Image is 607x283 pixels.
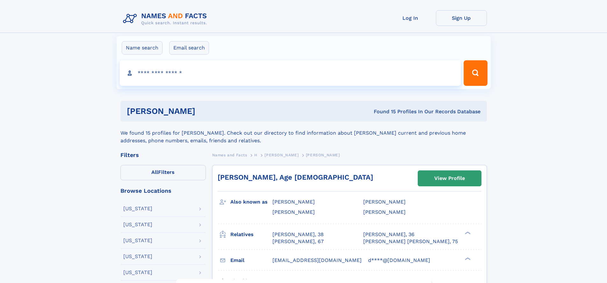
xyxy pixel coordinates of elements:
[123,206,152,211] div: [US_STATE]
[151,169,158,175] span: All
[306,153,340,157] span: [PERSON_NAME]
[120,10,212,27] img: Logo Names and Facts
[230,197,272,207] h3: Also known as
[169,41,209,55] label: Email search
[436,10,487,26] a: Sign Up
[120,122,487,145] div: We found 15 profiles for [PERSON_NAME]. Check out our directory to find information about [PERSON...
[272,199,315,205] span: [PERSON_NAME]
[264,151,299,159] a: [PERSON_NAME]
[123,238,152,243] div: [US_STATE]
[463,257,471,261] div: ❯
[272,238,324,245] a: [PERSON_NAME], 67
[385,10,436,26] a: Log In
[212,151,247,159] a: Names and Facts
[363,209,406,215] span: [PERSON_NAME]
[272,209,315,215] span: [PERSON_NAME]
[285,108,481,115] div: Found 15 Profiles In Our Records Database
[123,270,152,275] div: [US_STATE]
[254,153,257,157] span: H
[463,231,471,235] div: ❯
[120,165,206,180] label: Filters
[272,231,324,238] a: [PERSON_NAME], 38
[464,60,487,86] button: Search Button
[363,238,458,245] a: [PERSON_NAME] [PERSON_NAME], 75
[230,255,272,266] h3: Email
[272,257,362,263] span: [EMAIL_ADDRESS][DOMAIN_NAME]
[123,254,152,259] div: [US_STATE]
[254,151,257,159] a: H
[120,152,206,158] div: Filters
[363,231,415,238] a: [PERSON_NAME], 36
[363,199,406,205] span: [PERSON_NAME]
[264,153,299,157] span: [PERSON_NAME]
[418,171,481,186] a: View Profile
[434,171,465,186] div: View Profile
[122,41,163,55] label: Name search
[120,188,206,194] div: Browse Locations
[123,222,152,227] div: [US_STATE]
[230,229,272,240] h3: Relatives
[127,107,285,115] h1: [PERSON_NAME]
[218,173,373,181] a: [PERSON_NAME], Age [DEMOGRAPHIC_DATA]
[120,60,461,86] input: search input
